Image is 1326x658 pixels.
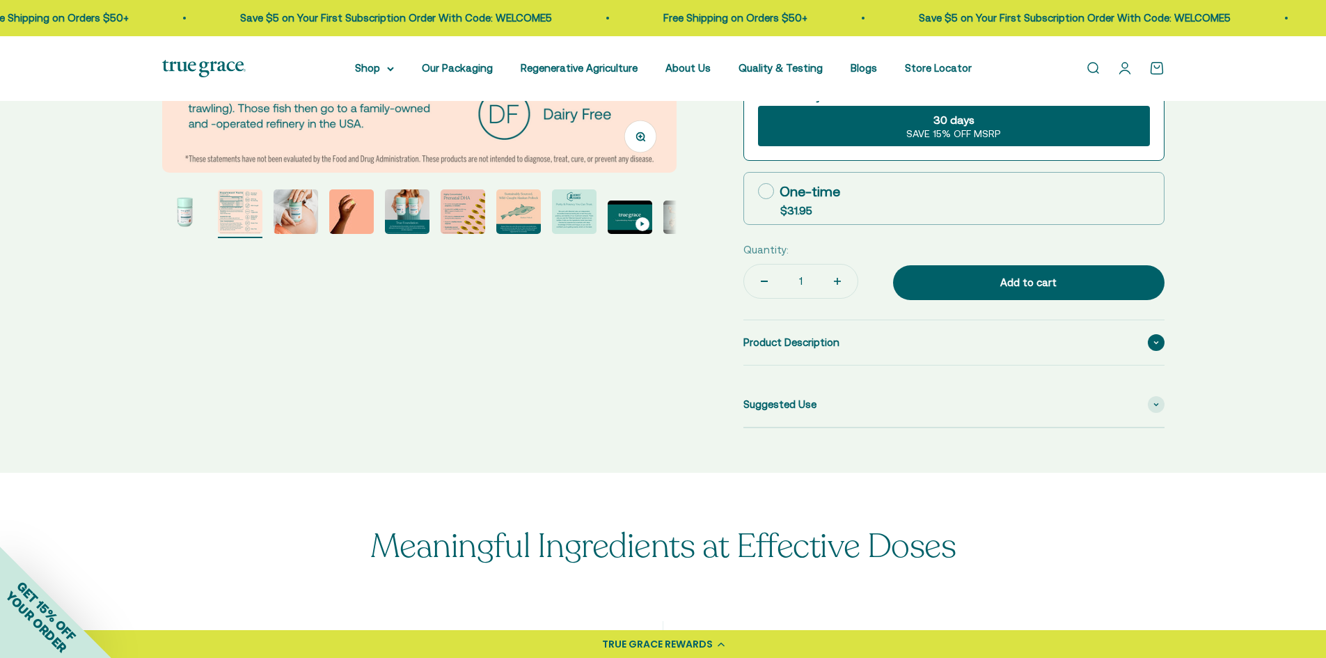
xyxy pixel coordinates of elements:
div: TRUE GRACE REWARDS [602,637,713,652]
span: GET 15% OFF [14,579,79,643]
div: Add to cart [921,274,1137,291]
p: Meaningful Ingredients at Effective Doses [370,528,956,565]
img: Our Prenatal product line provides a robust and comprehensive offering for a true foundation of h... [385,189,429,234]
label: Quantity: [743,242,789,258]
a: Regenerative Agriculture [521,62,638,74]
button: Go to item 10 [663,201,708,238]
button: Go to item 8 [552,189,597,238]
button: Go to item 1 [162,189,207,238]
a: Free Shipping on Orders $50+ [618,12,762,24]
summary: Product Description [743,320,1165,365]
img: We work with Alkemist Labs, an independent, accredited botanical testing lab, to test the purity,... [552,189,597,234]
summary: Suggested Use [743,382,1165,427]
button: Increase quantity [817,265,858,298]
button: Go to item 4 [329,189,374,238]
span: Suggested Use [743,396,816,413]
p: Save $5 on Your First Subscription Order With Code: WELCOME5 [195,10,507,26]
span: YOUR ORDER [3,588,70,655]
button: Go to item 9 [608,201,652,238]
summary: Shop [355,60,394,77]
img: For women during pre-conception, pregnancy, and lactation Provides 1400 mg of essential fatty aci... [274,189,318,234]
img: Alaskan Pollock live a short life and do not bio-accumulate heavy metals and toxins the way older... [496,189,541,234]
a: Store Locator [905,62,972,74]
button: Go to item 5 [385,189,429,238]
button: Go to item 3 [274,189,318,238]
button: Add to cart [893,265,1165,300]
a: Blogs [851,62,877,74]
span: Product Description [743,334,839,351]
a: About Us [665,62,711,74]
img: We source our fish oil from Alaskan Pollock that have been freshly caught for human consumption i... [218,189,262,234]
a: Quality & Testing [739,62,823,74]
button: Go to item 7 [496,189,541,238]
img: Prenatal DHA for Brain & Eye Development* For women during pre-conception, pregnancy, and lactati... [162,189,207,234]
a: Our Packaging [422,62,493,74]
button: Go to item 2 [218,189,262,238]
button: Go to item 6 [441,189,485,238]
p: Save $5 on Your First Subscription Order With Code: WELCOME5 [874,10,1185,26]
img: Alaskan Pollock live a short life and do not bio-accumulate heavy metals and toxins the way older... [329,189,374,234]
button: Decrease quantity [744,265,784,298]
img: - For women during pre-conception, pregnancy, and lactation - Provides 600 mg DHA and 800 mg EPA ... [441,189,485,234]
